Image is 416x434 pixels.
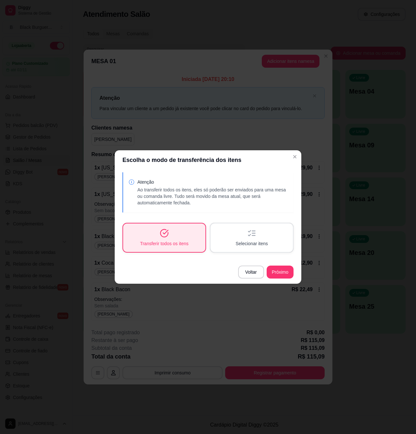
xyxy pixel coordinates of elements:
span: Selecionar itens [236,240,268,247]
button: Voltar [238,266,264,279]
button: Transferir todos os itens [122,223,206,253]
button: Próximo [267,266,294,279]
span: Transferir todos os itens [140,240,189,247]
header: Escolha o modo de transferência dos itens [115,150,301,170]
button: Selecionar itens [210,223,294,253]
p: Atenção [137,179,288,185]
p: Ao transferir todos os itens, eles só poderão ser enviados para uma mesa ou comanda livre. Tudo s... [137,187,288,206]
button: Close [290,152,300,162]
